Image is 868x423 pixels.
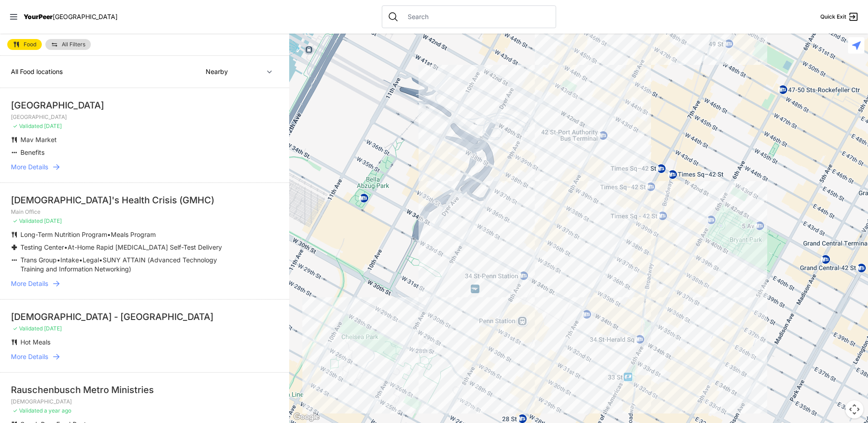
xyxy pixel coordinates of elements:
a: Quick Exit [820,11,859,22]
span: • [79,256,83,264]
span: • [64,243,68,251]
a: All Filters [45,39,91,50]
span: Long-Term Nutrition Program [20,231,107,238]
a: Food [7,39,42,50]
button: Map camera controls [845,400,863,418]
span: More Details [11,279,48,288]
span: [DATE] [44,123,62,129]
div: [DEMOGRAPHIC_DATA]'s Health Crisis (GMHC) [11,194,278,207]
span: [DATE] [44,217,62,224]
p: [DEMOGRAPHIC_DATA] [11,398,278,405]
div: [GEOGRAPHIC_DATA] [11,99,278,112]
span: At-Home Rapid [MEDICAL_DATA] Self-Test Delivery [68,243,222,251]
img: Google [291,411,321,423]
span: Mav Market [20,136,57,143]
a: Open this area in Google Maps (opens a new window) [291,411,321,423]
span: • [57,256,60,264]
span: Quick Exit [820,13,846,20]
p: [GEOGRAPHIC_DATA] [11,113,278,121]
span: Intake [60,256,79,264]
span: More Details [11,352,48,361]
span: Food [24,42,36,47]
span: ✓ Validated [13,407,43,414]
div: Rauschenbusch Metro Ministries [11,384,278,396]
span: SUNY ATTAIN (Advanced Technology Training and Information Networking) [20,256,217,273]
span: YourPeer [24,13,53,20]
a: More Details [11,162,278,172]
span: Meals Program [111,231,156,238]
span: a year ago [44,407,71,414]
span: Legal [83,256,99,264]
span: • [107,231,111,238]
span: Trans Group [20,256,57,264]
div: [DEMOGRAPHIC_DATA] - [GEOGRAPHIC_DATA] [11,310,278,323]
span: ✓ Validated [13,325,43,332]
span: ✓ Validated [13,123,43,129]
a: More Details [11,352,278,361]
span: [GEOGRAPHIC_DATA] [53,13,118,20]
span: All Food locations [11,68,63,75]
span: • [99,256,103,264]
a: More Details [11,279,278,288]
span: More Details [11,162,48,172]
a: YourPeer[GEOGRAPHIC_DATA] [24,14,118,20]
span: All Filters [62,42,85,47]
span: ✓ Validated [13,217,43,224]
input: Search [402,12,550,21]
span: Testing Center [20,243,64,251]
span: [DATE] [44,325,62,332]
p: Main Office [11,208,278,216]
span: Hot Meals [20,338,50,346]
span: Benefits [20,148,44,156]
